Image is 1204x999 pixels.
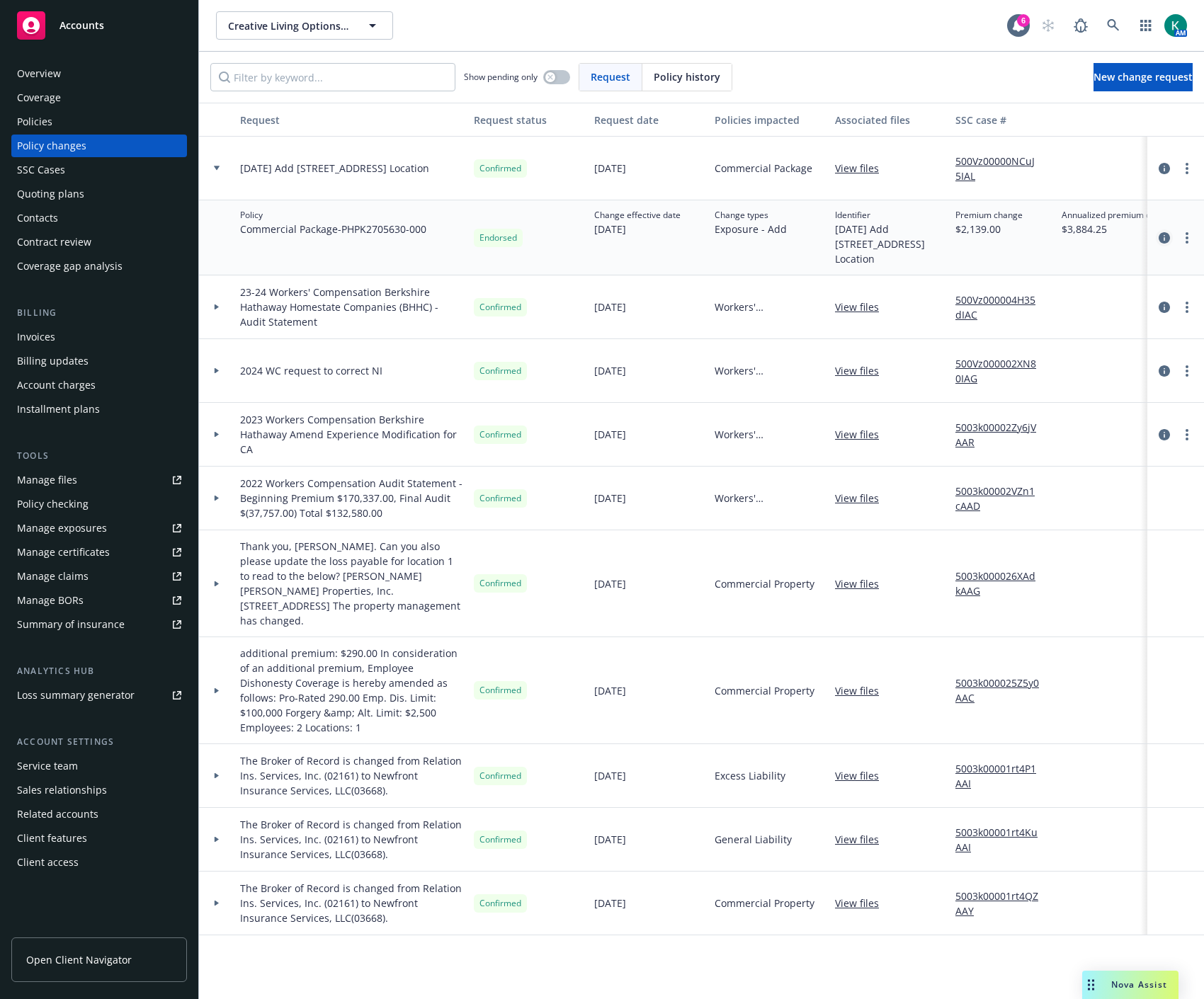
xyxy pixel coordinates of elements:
[835,832,890,847] a: View files
[59,20,104,31] span: Accounts
[1164,14,1187,37] img: photo
[955,356,1050,386] a: 500Vz000002XN80IAG
[594,161,626,176] span: [DATE]
[835,768,890,783] a: View files
[17,326,55,348] div: Invoices
[594,209,681,222] span: Change effective date
[1156,229,1173,246] a: circleInformation
[11,517,187,540] a: Manage exposures
[240,646,462,735] span: additional premium: $290.00 In consideration of an additional premium, Employee Dishonesty Covera...
[240,881,462,925] span: The Broker of Record is changed from Relation Ins. Services, Inc. (02161) to Newfront Insurance S...
[11,86,187,109] a: Coverage
[240,113,462,127] div: Request
[11,613,187,636] a: Summary of insurance
[1179,160,1196,177] a: more
[17,398,100,421] div: Installment plans
[17,374,96,396] div: Account charges
[468,103,589,137] button: Request status
[955,292,1050,322] a: 500Vz000004H35dIAC
[240,753,462,798] span: The Broker of Record is changed from Relation Ins. Services, Inc. (02161) to Newfront Insurance S...
[835,161,890,176] a: View files
[715,161,812,176] span: Commercial Package
[715,683,814,698] span: Commercial Property
[1017,11,1030,23] div: 6
[199,200,234,275] div: Toggle Row Expanded
[11,779,187,801] a: Sales relationships
[17,827,87,850] div: Client features
[474,113,583,127] div: Request status
[829,103,950,137] button: Associated files
[1156,363,1173,379] a: circleInformation
[479,162,521,175] span: Confirmed
[17,684,135,707] div: Loss summary generator
[11,827,187,850] a: Client features
[594,299,626,314] span: [DATE]
[1062,209,1175,222] span: Annualized premium change
[240,161,429,176] span: [DATE] Add [STREET_ADDRESS] Location
[11,207,187,229] a: Contacts
[240,539,462,628] span: Thank you, [PERSON_NAME]. Can you also please update the loss payable for location 1 to read to t...
[1132,11,1160,40] a: Switch app
[1094,63,1193,91] a: New change request
[835,576,890,591] a: View files
[835,299,890,314] a: View files
[11,62,187,85] a: Overview
[955,484,1050,513] a: 5003k00002VZn1cAAD
[835,113,944,127] div: Associated files
[240,412,462,457] span: 2023 Workers Compensation Berkshire Hathaway Amend Experience Modification for CA
[17,851,79,874] div: Client access
[11,735,187,749] div: Account settings
[479,232,517,244] span: Endorsed
[199,637,234,744] div: Toggle Row Expanded
[955,113,1050,127] div: SSC case #
[17,350,89,372] div: Billing updates
[479,577,521,590] span: Confirmed
[17,803,98,826] div: Related accounts
[1179,299,1196,316] a: more
[715,768,785,783] span: Excess Liability
[11,398,187,421] a: Installment plans
[464,71,538,83] span: Show pending only
[240,222,426,236] span: Commercial Package - PHPK2705630-000
[11,565,187,588] a: Manage claims
[594,222,681,236] span: [DATE]
[199,403,234,467] div: Toggle Row Expanded
[11,803,187,826] a: Related accounts
[17,613,125,636] div: Summary of insurance
[594,768,626,783] span: [DATE]
[228,18,351,33] span: Creative Living Options, Inc
[234,103,468,137] button: Request
[210,63,455,91] input: Filter by keyword...
[479,301,521,314] span: Confirmed
[955,761,1050,791] a: 5003k00001rt4P1AAI
[709,103,829,137] button: Policies impacted
[950,103,1056,137] button: SSC case #
[589,103,709,137] button: Request date
[594,491,626,506] span: [DATE]
[955,209,1023,222] span: Premium change
[11,374,187,396] a: Account charges
[955,420,1050,450] a: 5003k00002Zy6jVAAR
[594,113,703,127] div: Request date
[17,541,110,564] div: Manage certificates
[11,306,187,320] div: Billing
[11,589,187,612] a: Manage BORs
[17,183,84,205] div: Quoting plans
[715,491,824,506] span: Workers' Compensation
[835,491,890,506] a: View files
[199,530,234,637] div: Toggle Row Expanded
[715,427,824,442] span: Workers' Compensation
[479,897,521,910] span: Confirmed
[1067,11,1095,40] a: Report a Bug
[715,222,787,236] span: Exposure - Add
[1099,11,1128,40] a: Search
[240,209,426,222] span: Policy
[11,755,187,777] a: Service team
[715,576,814,591] span: Commercial Property
[199,275,234,339] div: Toggle Row Expanded
[479,428,521,441] span: Confirmed
[11,684,187,707] a: Loss summary generator
[199,339,234,403] div: Toggle Row Expanded
[1179,229,1196,246] a: more
[479,833,521,846] span: Confirmed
